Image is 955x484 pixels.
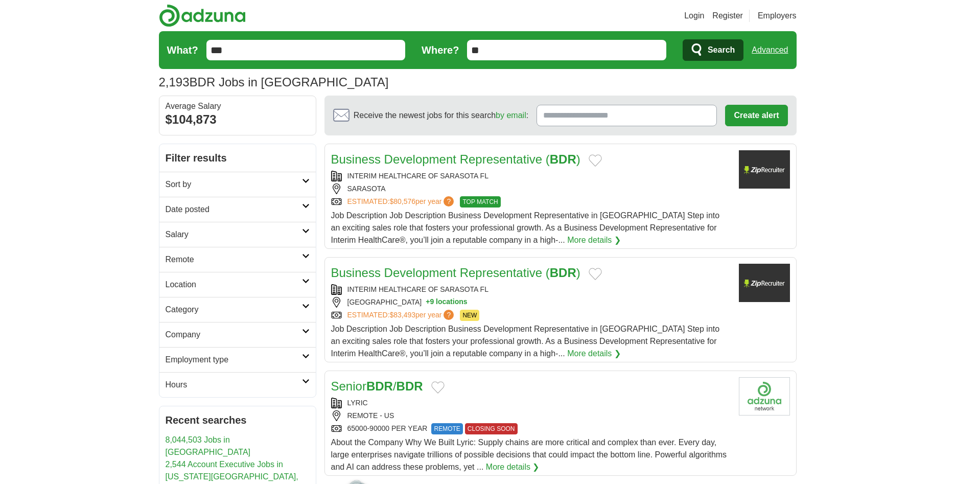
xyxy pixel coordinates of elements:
[159,75,389,89] h1: BDR Jobs in [GEOGRAPHIC_DATA]
[331,266,580,280] a: Business Development Representative (BDR)
[166,379,302,391] h2: Hours
[159,272,316,297] a: Location
[347,196,456,208] a: ESTIMATED:$80,576per year?
[347,310,456,321] a: ESTIMATED:$83,493per year?
[739,264,790,302] img: Company logo
[331,379,423,393] a: SeniorBDR/BDR
[752,40,788,60] a: Advanced
[166,279,302,291] h2: Location
[159,73,190,91] span: 2,193
[683,39,743,61] button: Search
[331,152,580,166] a: Business Development Representative (BDR)
[159,172,316,197] a: Sort by
[397,379,423,393] strong: BDR
[166,329,302,341] h2: Company
[739,150,790,189] img: Company logo
[431,423,462,434] span: REMOTE
[166,203,302,216] h2: Date posted
[460,310,479,321] span: NEW
[725,105,787,126] button: Create alert
[159,4,246,27] img: Adzuna logo
[166,228,302,241] h2: Salary
[758,10,797,22] a: Employers
[444,310,454,320] span: ?
[166,435,251,456] a: 8,044,503 Jobs in [GEOGRAPHIC_DATA]
[496,111,526,120] a: by email
[159,247,316,272] a: Remote
[331,171,731,181] div: INTERIM HEALTHCARE OF SARASOTA FL
[159,197,316,222] a: Date posted
[567,348,621,360] a: More details ❯
[366,379,393,393] strong: BDR
[712,10,743,22] a: Register
[159,297,316,322] a: Category
[331,410,731,421] div: REMOTE - US
[431,381,445,394] button: Add to favorite jobs
[426,297,467,308] button: +9 locations
[422,42,459,58] label: Where?
[159,372,316,397] a: Hours
[331,325,720,358] span: Job Description Job Description Business Development Representative in [GEOGRAPHIC_DATA] Step int...
[389,311,415,319] span: $83,493
[166,253,302,266] h2: Remote
[166,102,310,110] div: Average Salary
[331,297,731,308] div: [GEOGRAPHIC_DATA]
[166,110,310,129] div: $104,873
[486,461,540,473] a: More details ❯
[159,347,316,372] a: Employment type
[331,398,731,408] div: LYRIC
[166,412,310,428] h2: Recent searches
[465,423,518,434] span: CLOSING SOON
[331,211,720,244] span: Job Description Job Description Business Development Representative in [GEOGRAPHIC_DATA] Step int...
[684,10,704,22] a: Login
[331,423,731,434] div: 65000-90000 PER YEAR
[550,152,576,166] strong: BDR
[589,154,602,167] button: Add to favorite jobs
[159,144,316,172] h2: Filter results
[167,42,198,58] label: What?
[159,222,316,247] a: Salary
[331,183,731,194] div: SARASOTA
[331,438,727,471] span: About the Company Why We Built Lyric: Supply chains are more critical and complex than ever. Ever...
[166,178,302,191] h2: Sort by
[426,297,430,308] span: +
[460,196,500,208] span: TOP MATCH
[708,40,735,60] span: Search
[331,284,731,295] div: INTERIM HEALTHCARE OF SARASOTA FL
[159,322,316,347] a: Company
[166,354,302,366] h2: Employment type
[354,109,528,122] span: Receive the newest jobs for this search :
[389,197,415,205] span: $80,576
[166,304,302,316] h2: Category
[567,234,621,246] a: More details ❯
[444,196,454,206] span: ?
[550,266,576,280] strong: BDR
[589,268,602,280] button: Add to favorite jobs
[739,377,790,416] img: Company logo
